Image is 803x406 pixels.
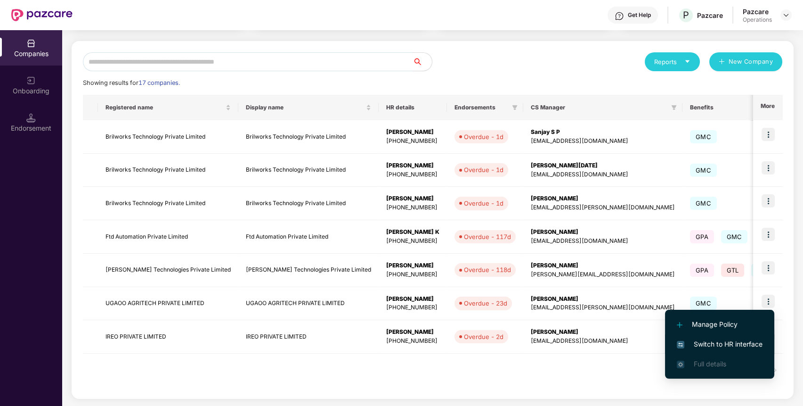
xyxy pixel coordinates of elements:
[98,120,238,154] td: Brilworks Technology Private Limited
[238,154,379,187] td: Brilworks Technology Private Limited
[238,287,379,321] td: UGAOO AGRITECH PRIVATE LIMITED
[762,295,775,308] img: icon
[464,298,507,308] div: Overdue - 23d
[105,104,224,111] span: Registered name
[83,79,180,86] span: Showing results for
[454,104,508,111] span: Endorsements
[386,128,439,137] div: [PERSON_NAME]
[238,320,379,354] td: IREO PRIVATE LIMITED
[464,199,503,208] div: Overdue - 1d
[531,137,675,146] div: [EMAIL_ADDRESS][DOMAIN_NAME]
[531,228,675,237] div: [PERSON_NAME]
[386,194,439,203] div: [PERSON_NAME]
[721,264,745,277] span: GTL
[531,161,675,170] div: [PERSON_NAME][DATE]
[98,187,238,220] td: Brilworks Technology Private Limited
[531,128,675,137] div: Sanjay S P
[238,95,379,120] th: Display name
[386,137,439,146] div: [PHONE_NUMBER]
[762,128,775,141] img: icon
[413,52,432,71] button: search
[386,295,439,304] div: [PERSON_NAME]
[464,265,511,274] div: Overdue - 118d
[762,194,775,207] img: icon
[386,203,439,212] div: [PHONE_NUMBER]
[729,57,773,66] span: New Company
[671,105,677,110] span: filter
[238,187,379,220] td: Brilworks Technology Private Limited
[690,230,714,243] span: GPA
[677,319,762,330] span: Manage Policy
[531,303,675,312] div: [EMAIL_ADDRESS][PERSON_NAME][DOMAIN_NAME]
[246,104,364,111] span: Display name
[413,58,432,66] span: search
[26,113,36,123] img: svg+xml;base64,PHN2ZyB3aWR0aD0iMTQuNSIgaGVpZ2h0PSIxNC41IiB2aWV3Qm94PSIwIDAgMTYgMTYiIGZpbGw9Im5vbm...
[743,16,772,24] div: Operations
[386,161,439,170] div: [PERSON_NAME]
[386,303,439,312] div: [PHONE_NUMBER]
[697,11,723,20] div: Pazcare
[464,165,503,174] div: Overdue - 1d
[721,230,748,243] span: GMC
[690,264,714,277] span: GPA
[690,197,717,210] span: GMC
[531,337,675,346] div: [EMAIL_ADDRESS][DOMAIN_NAME]
[762,161,775,174] img: icon
[694,360,726,368] span: Full details
[677,361,684,368] img: svg+xml;base64,PHN2ZyB4bWxucz0iaHR0cDovL3d3dy53My5vcmcvMjAwMC9zdmciIHdpZHRoPSIxNi4zNjMiIGhlaWdodD...
[772,367,778,373] span: right
[510,102,519,113] span: filter
[531,328,675,337] div: [PERSON_NAME]
[709,52,782,71] button: plusNew Company
[11,9,73,21] img: New Pazcare Logo
[762,261,775,274] img: icon
[238,120,379,154] td: Brilworks Technology Private Limited
[531,194,675,203] div: [PERSON_NAME]
[238,220,379,254] td: Ftd Automation Private Limited
[238,254,379,287] td: [PERSON_NAME] Technologies Private Limited
[751,264,778,277] span: GMC
[531,203,675,212] div: [EMAIL_ADDRESS][PERSON_NAME][DOMAIN_NAME]
[683,9,689,21] span: P
[628,11,651,19] div: Get Help
[531,170,675,179] div: [EMAIL_ADDRESS][DOMAIN_NAME]
[386,328,439,337] div: [PERSON_NAME]
[684,58,690,65] span: caret-down
[386,270,439,279] div: [PHONE_NUMBER]
[719,58,725,66] span: plus
[98,220,238,254] td: Ftd Automation Private Limited
[669,102,679,113] span: filter
[743,7,772,16] div: Pazcare
[782,11,790,19] img: svg+xml;base64,PHN2ZyBpZD0iRHJvcGRvd24tMzJ4MzIiIHhtbG5zPSJodHRwOi8vd3d3LnczLm9yZy8yMDAwL3N2ZyIgd2...
[690,297,717,310] span: GMC
[690,164,717,177] span: GMC
[682,95,797,120] th: Benefits
[98,254,238,287] td: [PERSON_NAME] Technologies Private Limited
[512,105,518,110] span: filter
[464,132,503,141] div: Overdue - 1d
[379,95,447,120] th: HR details
[690,130,717,143] span: GMC
[386,237,439,246] div: [PHONE_NUMBER]
[386,261,439,270] div: [PERSON_NAME]
[386,170,439,179] div: [PHONE_NUMBER]
[677,341,684,348] img: svg+xml;base64,PHN2ZyB4bWxucz0iaHR0cDovL3d3dy53My5vcmcvMjAwMC9zdmciIHdpZHRoPSIxNiIgaGVpZ2h0PSIxNi...
[531,270,675,279] div: [PERSON_NAME][EMAIL_ADDRESS][DOMAIN_NAME]
[138,79,180,86] span: 17 companies.
[767,363,782,378] button: right
[464,332,503,341] div: Overdue - 2d
[677,322,682,328] img: svg+xml;base64,PHN2ZyB4bWxucz0iaHR0cDovL3d3dy53My5vcmcvMjAwMC9zdmciIHdpZHRoPSIxMi4yMDEiIGhlaWdodD...
[531,237,675,246] div: [EMAIL_ADDRESS][DOMAIN_NAME]
[753,95,782,120] th: More
[386,228,439,237] div: [PERSON_NAME] K
[386,337,439,346] div: [PHONE_NUMBER]
[654,57,690,66] div: Reports
[26,76,36,85] img: svg+xml;base64,PHN2ZyB3aWR0aD0iMjAiIGhlaWdodD0iMjAiIHZpZXdCb3g9IjAgMCAyMCAyMCIgZmlsbD0ibm9uZSIgeG...
[531,104,667,111] span: CS Manager
[531,295,675,304] div: [PERSON_NAME]
[98,154,238,187] td: Brilworks Technology Private Limited
[767,363,782,378] li: Next Page
[98,95,238,120] th: Registered name
[98,287,238,321] td: UGAOO AGRITECH PRIVATE LIMITED
[762,228,775,241] img: icon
